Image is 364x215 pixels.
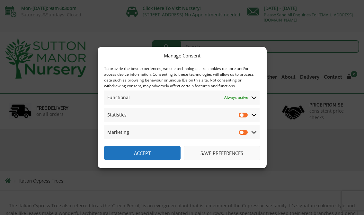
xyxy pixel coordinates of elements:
[104,125,260,139] summary: Marketing
[164,52,200,59] div: Manage Consent
[104,66,260,89] div: To provide the best experiences, we use technologies like cookies to store and/or access device i...
[107,128,129,136] span: Marketing
[104,146,181,160] button: Accept
[224,94,248,101] span: Always active
[104,90,260,105] summary: Functional Always active
[104,108,260,122] summary: Statistics
[107,94,130,101] span: Functional
[107,111,127,119] span: Statistics
[184,146,260,160] button: Save preferences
